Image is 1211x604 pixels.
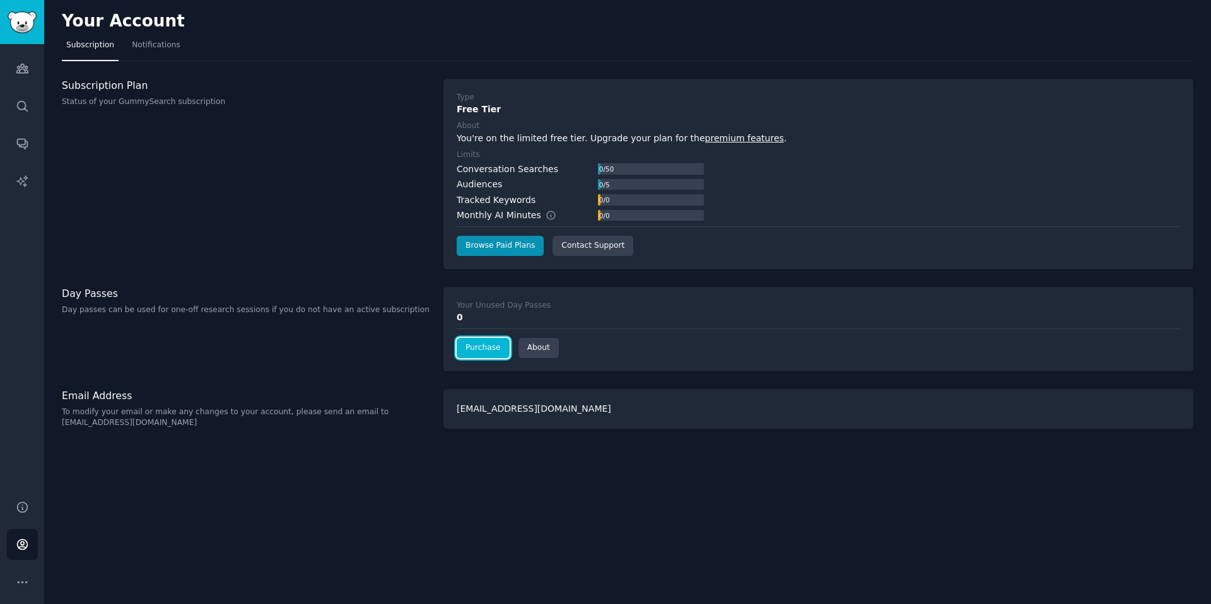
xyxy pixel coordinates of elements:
p: Status of your GummySearch subscription [62,96,430,108]
div: 0 / 0 [598,194,611,206]
div: Monthly AI Minutes [457,209,570,222]
div: Conversation Searches [457,163,558,176]
p: To modify your email or make any changes to your account, please send an email to [EMAIL_ADDRESS]... [62,407,430,429]
a: About [518,338,559,358]
div: 0 / 50 [598,163,615,175]
div: Type [457,92,474,103]
a: Notifications [127,35,185,61]
div: [EMAIL_ADDRESS][DOMAIN_NAME] [443,389,1193,429]
div: Limits [457,149,480,161]
div: You're on the limited free tier. Upgrade your plan for the . [457,132,1180,145]
a: Purchase [457,338,510,358]
h2: Your Account [62,11,185,32]
h3: Email Address [62,389,430,402]
span: Subscription [66,40,114,51]
div: About [457,120,479,132]
a: Subscription [62,35,119,61]
div: 0 [457,311,1180,324]
div: Free Tier [457,103,1180,116]
div: 0 / 5 [598,179,611,190]
div: Tracked Keywords [457,194,535,207]
a: Contact Support [553,236,633,256]
span: Notifications [132,40,180,51]
div: 0 / 0 [598,210,611,221]
h3: Subscription Plan [62,79,430,92]
div: Your Unused Day Passes [457,300,551,311]
img: GummySearch logo [8,11,37,33]
a: premium features [705,133,784,143]
p: Day passes can be used for one-off research sessions if you do not have an active subscription [62,305,430,316]
h3: Day Passes [62,287,430,300]
div: Audiences [457,178,502,191]
a: Browse Paid Plans [457,236,544,256]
